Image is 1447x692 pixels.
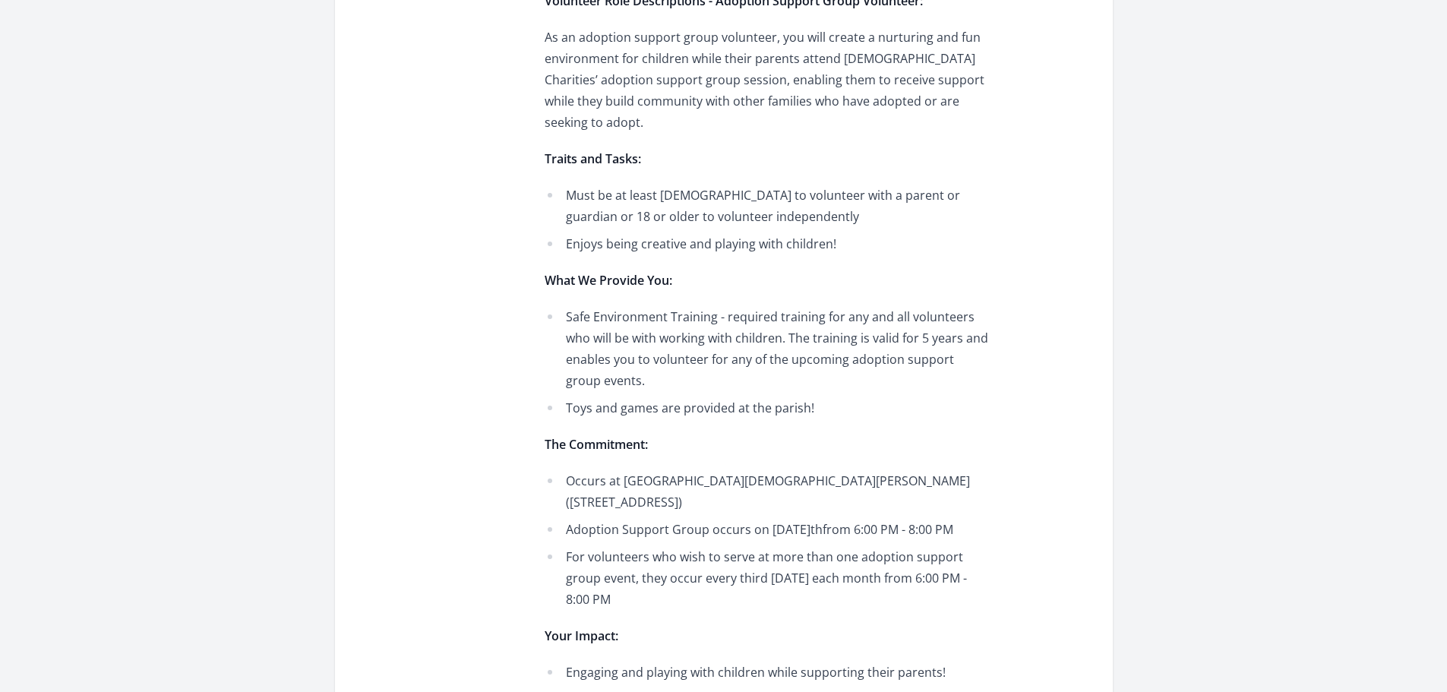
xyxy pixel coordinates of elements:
[545,627,618,644] strong: Your Impact:
[566,187,960,225] span: Must be at least [DEMOGRAPHIC_DATA] to volunteer with a parent or guardian or 18 or older to volu...
[566,400,814,416] span: Toys and games are provided at the parish!
[545,150,641,167] strong: Traits and Tasks:
[823,521,953,538] span: from 6:00 PM - 8:00 PM
[566,308,988,389] span: Safe Environment Training - required training for any and all volunteers who will be with working...
[566,664,946,681] span: Engaging and playing with children while supporting their parents!
[566,548,967,608] span: For volunteers who wish to serve at more than one adoption support group event, they occur every ...
[810,521,823,538] span: th
[545,29,984,131] span: As an adoption support group volunteer, you will create a nurturing and fun environment for child...
[545,436,648,453] strong: The Commitment:
[545,272,672,289] strong: What We Provide You:
[545,470,989,513] li: Occurs at [GEOGRAPHIC_DATA][DEMOGRAPHIC_DATA][PERSON_NAME] ([STREET_ADDRESS])
[566,235,836,252] span: Enjoys being creative and playing with children!
[566,521,810,538] span: Adoption Support Group occurs on [DATE]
